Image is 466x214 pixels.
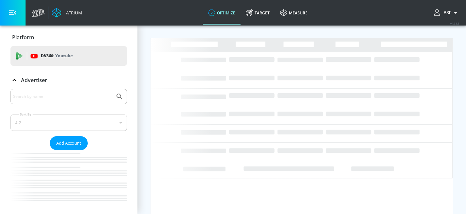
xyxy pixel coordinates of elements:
[21,77,47,84] p: Advertiser
[56,139,81,147] span: Add Account
[434,9,459,17] button: BSP
[10,150,127,214] nav: list of Advertiser
[55,52,73,59] p: Youtube
[203,1,241,25] a: optimize
[63,10,82,16] div: Atrium
[441,10,452,15] span: login as: bsp_linking@zefr.com
[275,1,313,25] a: measure
[41,52,73,60] p: DV360:
[52,8,82,18] a: Atrium
[19,112,33,116] label: Sort By
[10,46,127,66] div: DV360: Youtube
[10,115,127,131] div: A-Z
[12,34,34,41] p: Platform
[50,136,88,150] button: Add Account
[13,92,112,101] input: Search by name
[241,1,275,25] a: Target
[10,89,127,214] div: Advertiser
[10,71,127,89] div: Advertiser
[10,28,127,46] div: Platform
[450,22,459,25] span: v 4.33.5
